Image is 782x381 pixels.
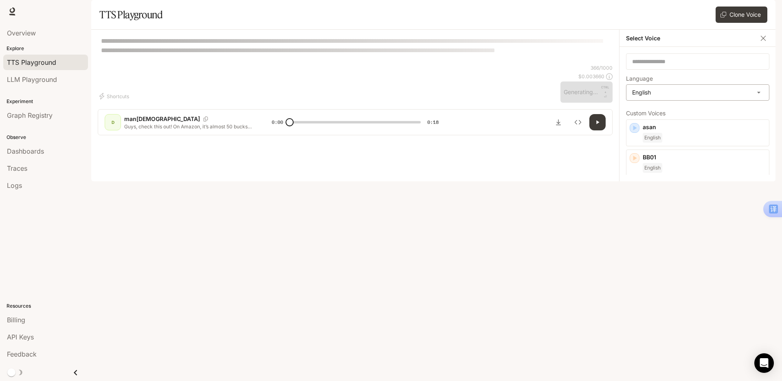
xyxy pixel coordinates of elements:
p: Language [626,76,653,81]
p: BB01 [643,153,766,161]
div: English [626,85,769,100]
button: Clone Voice [716,7,767,23]
div: Open Intercom Messenger [754,353,774,373]
button: Copy Voice ID [200,117,211,121]
button: Download audio [550,114,567,130]
p: Guys, check this out! On Amazon, it’s almost 50 bucks, but here? Less than 20 dollars with free s... [124,123,252,130]
p: asan [643,123,766,131]
button: Inspect [570,114,586,130]
p: $ 0.003660 [578,73,604,80]
span: 0:00 [272,118,283,126]
p: 366 / 1000 [591,64,613,71]
h1: TTS Playground [99,7,163,23]
div: D [106,116,119,129]
span: 0:18 [427,118,439,126]
p: Custom Voices [626,110,769,116]
span: English [643,163,662,173]
button: Shortcuts [98,90,132,103]
span: English [643,133,662,143]
p: man[DEMOGRAPHIC_DATA] [124,115,200,123]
